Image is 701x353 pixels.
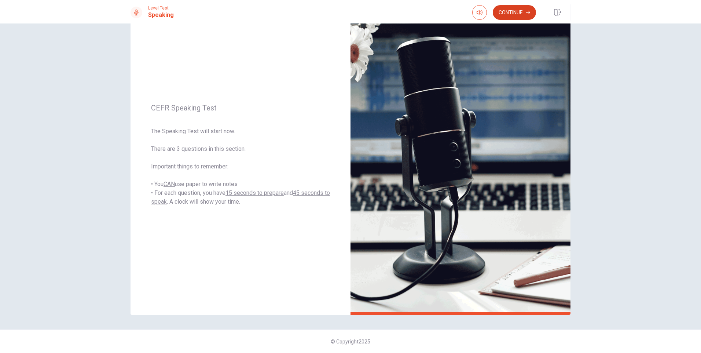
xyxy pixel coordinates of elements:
[151,127,330,206] span: The Speaking Test will start now. There are 3 questions in this section. Important things to reme...
[164,181,175,188] u: CAN
[148,11,174,19] h1: Speaking
[151,103,330,112] span: CEFR Speaking Test
[148,6,174,11] span: Level Test
[493,5,536,20] button: Continue
[331,339,370,345] span: © Copyright 2025
[225,189,284,196] u: 15 seconds to prepare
